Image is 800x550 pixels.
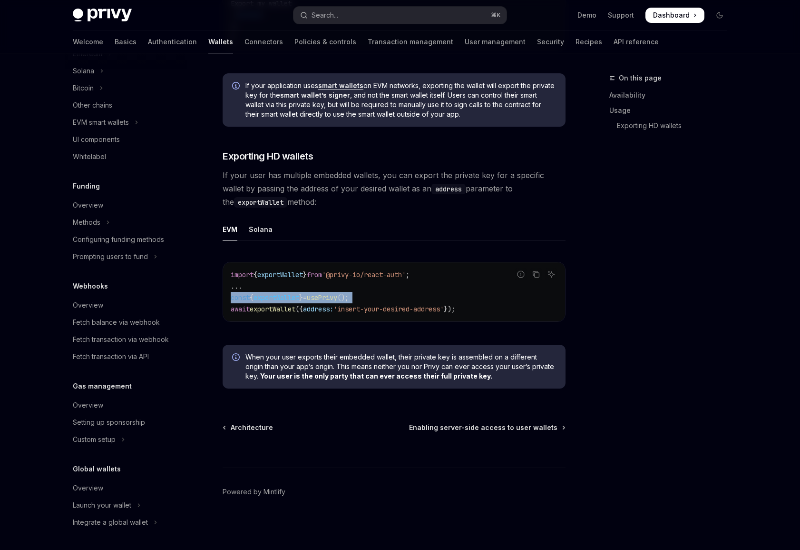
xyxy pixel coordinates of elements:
[614,30,659,53] a: API reference
[337,293,349,302] span: ();
[73,334,169,345] div: Fetch transaction via webhook
[406,270,410,279] span: ;
[294,30,356,53] a: Policies & controls
[65,114,187,131] button: Toggle EVM smart wallets section
[73,65,94,77] div: Solana
[303,305,333,313] span: address:
[245,81,556,119] span: If your application uses on EVM networks, exporting the wallet will export the private key for th...
[65,197,187,214] a: Overview
[73,117,129,128] div: EVM smart wallets
[73,482,103,494] div: Overview
[65,314,187,331] a: Fetch balance via webhook
[545,268,557,280] button: Ask AI
[73,100,112,111] div: Other chains
[148,30,197,53] a: Authentication
[250,305,295,313] span: exportWallet
[444,305,455,313] span: });
[307,270,322,279] span: from
[73,180,100,192] h5: Funding
[231,423,273,432] span: Architecture
[609,118,735,133] a: Exporting HD wallets
[73,151,106,162] div: Whitelabel
[65,248,187,265] button: Toggle Prompting users to fund section
[293,7,507,24] button: Open search
[73,134,120,145] div: UI components
[368,30,453,53] a: Transaction management
[295,305,303,313] span: ({
[515,268,527,280] button: Report incorrect code
[409,423,565,432] a: Enabling server-side access to user wallets
[223,169,566,209] span: If your user has multiple embedded wallets, you can export the private key for a specific wallet ...
[73,82,94,94] div: Bitcoin
[260,372,492,380] b: Your user is the only party that can ever access their full private key.
[65,497,187,514] button: Toggle Launch your wallet section
[318,81,363,90] a: smart wallets
[257,270,303,279] span: exportWallet
[303,270,307,279] span: }
[303,293,307,302] span: =
[245,352,556,381] span: When your user exports their embedded wallet, their private key is assembled on a different origi...
[65,148,187,165] a: Whitelabel
[431,184,466,194] code: address
[307,293,337,302] span: usePrivy
[73,30,103,53] a: Welcome
[322,270,406,279] span: '@privy-io/react-auth'
[73,434,116,445] div: Custom setup
[65,414,187,431] a: Setting up sponsorship
[65,97,187,114] a: Other chains
[65,297,187,314] a: Overview
[73,9,132,22] img: dark logo
[409,423,557,432] span: Enabling server-side access to user wallets
[73,280,108,292] h5: Webhooks
[65,80,187,97] button: Toggle Bitcoin section
[465,30,526,53] a: User management
[712,8,727,23] button: Toggle dark mode
[73,417,145,428] div: Setting up sponsorship
[280,91,350,99] strong: smart wallet’s signer
[491,11,501,19] span: ⌘ K
[234,197,287,208] code: exportWallet
[73,463,121,475] h5: Global wallets
[223,218,237,240] div: EVM
[73,500,131,511] div: Launch your wallet
[208,30,233,53] a: Wallets
[231,293,250,302] span: const
[231,305,250,313] span: await
[73,234,164,245] div: Configuring funding methods
[73,300,103,311] div: Overview
[250,293,254,302] span: {
[645,8,704,23] a: Dashboard
[232,82,242,91] svg: Info
[299,293,303,302] span: }
[653,10,690,20] span: Dashboard
[65,397,187,414] a: Overview
[73,380,132,392] h5: Gas management
[65,514,187,531] button: Toggle Integrate a global wallet section
[65,231,187,248] a: Configuring funding methods
[537,30,564,53] a: Security
[73,351,149,362] div: Fetch transaction via API
[312,10,338,21] div: Search...
[73,251,148,262] div: Prompting users to fund
[254,270,257,279] span: {
[577,10,596,20] a: Demo
[73,317,160,328] div: Fetch balance via webhook
[223,150,313,163] span: Exporting HD wallets
[608,10,634,20] a: Support
[73,517,148,528] div: Integrate a global wallet
[65,431,187,448] button: Toggle Custom setup section
[65,480,187,497] a: Overview
[232,353,242,363] svg: Info
[576,30,602,53] a: Recipes
[223,487,285,497] a: Powered by Mintlify
[254,293,299,302] span: exportWallet
[65,348,187,365] a: Fetch transaction via API
[619,72,662,84] span: On this page
[73,200,103,211] div: Overview
[333,305,444,313] span: 'insert-your-desired-address'
[231,270,254,279] span: import
[73,217,100,228] div: Methods
[73,400,103,411] div: Overview
[65,214,187,231] button: Toggle Methods section
[609,103,735,118] a: Usage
